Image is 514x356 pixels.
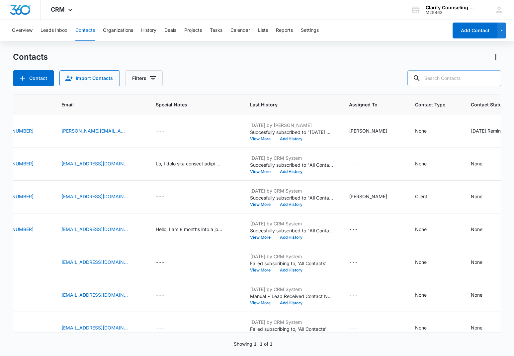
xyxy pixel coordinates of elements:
div: None [471,226,482,233]
input: Search Contacts [407,70,501,86]
button: Settings [301,20,319,41]
button: Contacts [75,20,95,41]
div: --- [349,291,358,299]
div: Hello, I am 8 months into a job transition as a director of engineering for a series a startup ba... [156,226,222,233]
div: None [471,291,482,298]
a: [EMAIL_ADDRESS][DOMAIN_NAME] [61,160,128,167]
button: View More [250,235,275,239]
div: Assigned To - - Select to Edit Field [349,291,370,299]
div: Contact Status - None - Select to Edit Field [471,226,494,234]
p: Succesfully subscribed to "All Contacts". [250,227,333,234]
h1: Contacts [13,52,48,62]
div: Email - molinatyrone69580@yahoo.com - Select to Edit Field [61,259,140,267]
p: [DATE] by CRM System [250,220,333,227]
div: --- [156,324,165,332]
button: Add History [275,235,307,239]
div: None [415,160,427,167]
div: Special Notes - - Select to Edit Field [156,193,177,201]
div: Email - tirrellmrk1993@gmail.com - Select to Edit Field [61,324,140,332]
div: None [415,259,427,266]
p: [DATE] by [PERSON_NAME] [250,122,333,129]
button: Organizations [103,20,133,41]
button: Add Contact [453,23,497,38]
span: Last History [250,101,323,108]
div: Contact Status - None - Select to Edit Field [471,324,494,332]
button: Add Contact [13,70,54,86]
button: Overview [12,20,33,41]
button: Add History [275,301,307,305]
div: None [471,259,482,266]
div: Special Notes - - Select to Edit Field [156,259,177,267]
button: View More [250,268,275,272]
p: [DATE] by CRM System [250,319,333,326]
div: Assigned To - Alyssa Martin - Select to Edit Field [349,193,399,201]
button: Add History [275,268,307,272]
div: Contact Status - None - Select to Edit Field [471,259,494,267]
div: Special Notes - Hi, I hope this message finds you well. My name is Ophelia Bennett, and I represe... [156,160,234,168]
div: Email - opheliabennett@rootsrcm.com - Select to Edit Field [61,160,140,168]
div: Special Notes - Hello, I am 8 months into a job transition as a director of engineering for a ser... [156,226,234,234]
div: --- [156,259,165,267]
button: Filters [125,70,163,86]
span: Contact Type [415,101,445,108]
button: Add History [275,137,307,141]
a: [EMAIL_ADDRESS][DOMAIN_NAME] [61,259,128,266]
div: Special Notes - - Select to Edit Field [156,127,177,135]
button: View More [250,137,275,141]
div: Contact Type - None - Select to Edit Field [415,259,439,267]
div: Contact Type - None - Select to Edit Field [415,324,439,332]
div: None [471,324,482,331]
div: Assigned To - - Select to Edit Field [349,226,370,234]
div: account id [426,10,474,15]
button: Add History [275,170,307,174]
div: [PERSON_NAME] [349,193,387,200]
div: None [415,324,427,331]
span: CRM [51,6,65,13]
div: Contact Type - None - Select to Edit Field [415,127,439,135]
a: [EMAIL_ADDRESS][DOMAIN_NAME] [61,324,128,331]
div: --- [156,193,165,201]
p: Succesfully subscribed to "All Contacts". [250,161,333,168]
div: Assigned To - - Select to Edit Field [349,160,370,168]
div: Email - hezuyufapin612@gmail.com - Select to Edit Field [61,291,140,299]
div: Contact Type - None - Select to Edit Field [415,160,439,168]
span: Special Notes [156,101,224,108]
p: [DATE] by CRM System [250,154,333,161]
button: Leads Inbox [41,20,67,41]
div: --- [156,127,165,135]
button: History [141,20,156,41]
div: account name [426,5,474,10]
p: [DATE] by CRM System [250,187,333,194]
button: Calendar [230,20,250,41]
div: --- [349,324,358,332]
span: Assigned To [349,101,389,108]
div: Special Notes - - Select to Edit Field [156,324,177,332]
div: Assigned To - - Select to Edit Field [349,324,370,332]
div: --- [156,291,165,299]
p: Failed subscribing to, 'All Contacts'. [250,260,333,267]
div: None [471,193,482,200]
button: Lists [258,20,268,41]
button: View More [250,170,275,174]
button: Reports [276,20,293,41]
button: Actions [490,52,501,62]
button: Import Contacts [59,70,120,86]
div: Client [415,193,427,200]
p: Showing 1-1 of 1 [234,340,273,347]
button: View More [250,203,275,207]
div: Contact Status - None - Select to Edit Field [471,160,494,168]
div: Contact Type - Client - Select to Edit Field [415,193,439,201]
a: [EMAIL_ADDRESS][DOMAIN_NAME] [61,226,128,233]
div: --- [349,160,358,168]
p: Failed subscribing to, 'All Contacts'. [250,326,333,332]
button: Deals [164,20,176,41]
div: Email - reevesteam97@bellsouth.net - Select to Edit Field [61,193,140,201]
p: Succesfully subscribed to "All Contacts". [250,194,333,201]
div: Email - wadegar15@outlook.com - Select to Edit Field [61,226,140,234]
div: Email - matt@mattsmailbox.com - Select to Edit Field [61,127,140,135]
button: View More [250,301,275,305]
button: Projects [184,20,202,41]
div: None [471,160,482,167]
p: [DATE] by CRM System [250,286,333,293]
a: [EMAIL_ADDRESS][DOMAIN_NAME] [61,291,128,298]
